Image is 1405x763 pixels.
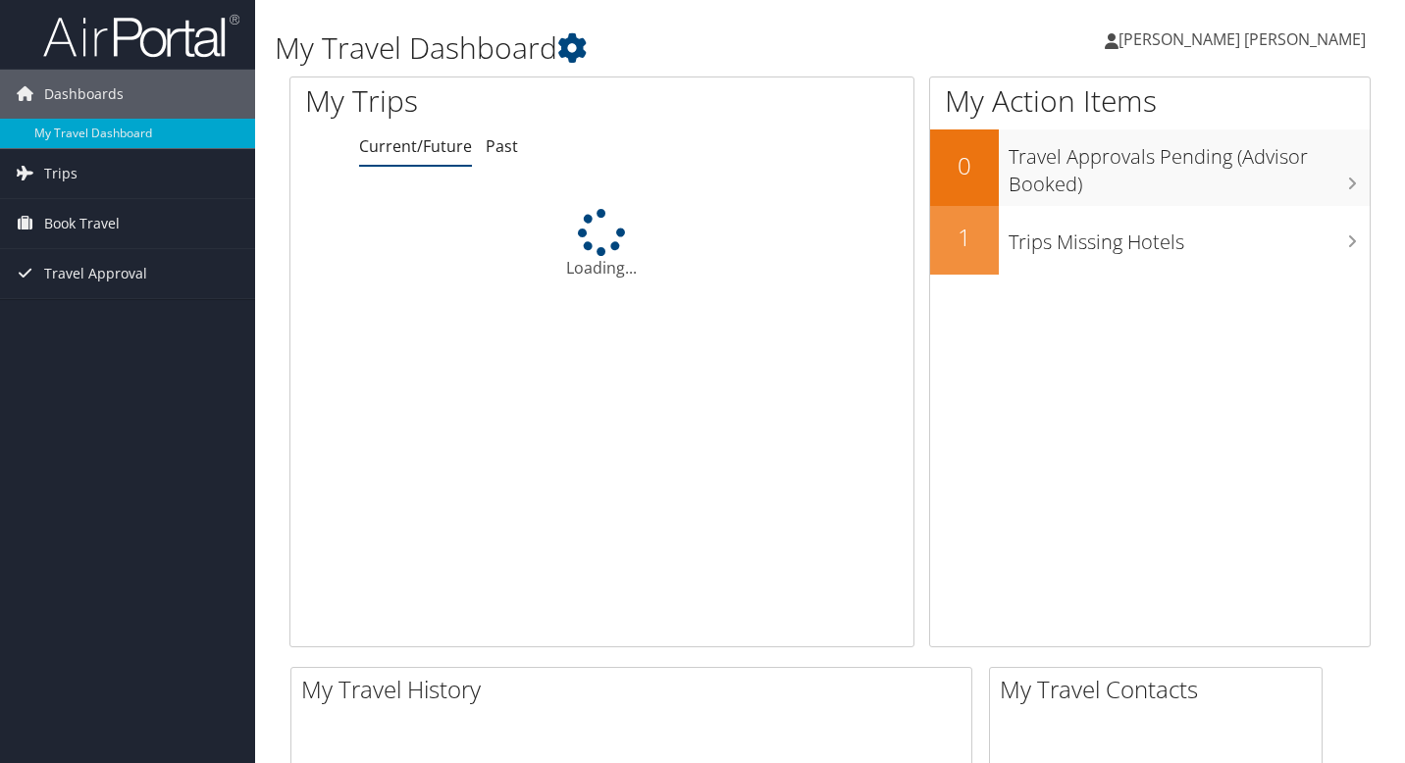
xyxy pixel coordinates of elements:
[1009,133,1370,198] h3: Travel Approvals Pending (Advisor Booked)
[43,13,239,59] img: airportal-logo.png
[930,206,1370,275] a: 1Trips Missing Hotels
[275,27,1015,69] h1: My Travel Dashboard
[44,70,124,119] span: Dashboards
[1119,28,1366,50] span: [PERSON_NAME] [PERSON_NAME]
[1105,10,1385,69] a: [PERSON_NAME] [PERSON_NAME]
[930,149,999,182] h2: 0
[930,221,999,254] h2: 1
[930,80,1370,122] h1: My Action Items
[301,673,971,706] h2: My Travel History
[44,149,78,198] span: Trips
[930,129,1370,205] a: 0Travel Approvals Pending (Advisor Booked)
[290,209,913,280] div: Loading...
[44,249,147,298] span: Travel Approval
[359,135,472,157] a: Current/Future
[1000,673,1322,706] h2: My Travel Contacts
[486,135,518,157] a: Past
[305,80,639,122] h1: My Trips
[1009,219,1370,256] h3: Trips Missing Hotels
[44,199,120,248] span: Book Travel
